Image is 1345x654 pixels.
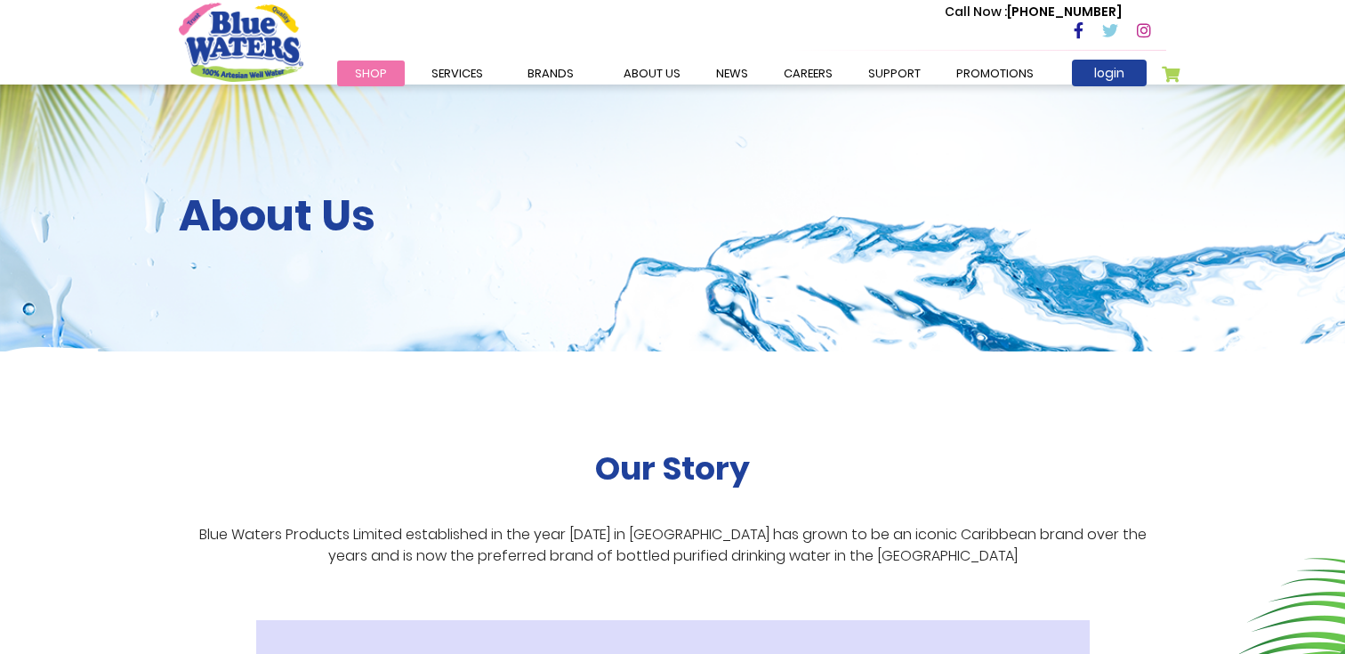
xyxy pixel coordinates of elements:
[945,3,1122,21] p: [PHONE_NUMBER]
[850,61,938,86] a: support
[1072,60,1147,86] a: login
[766,61,850,86] a: careers
[945,3,1007,20] span: Call Now :
[698,61,766,86] a: News
[528,65,574,82] span: Brands
[179,3,303,81] a: store logo
[355,65,387,82] span: Shop
[179,524,1166,567] p: Blue Waters Products Limited established in the year [DATE] in [GEOGRAPHIC_DATA] has grown to be ...
[431,65,483,82] span: Services
[606,61,698,86] a: about us
[595,449,750,488] h2: Our Story
[938,61,1051,86] a: Promotions
[179,190,1166,242] h2: About Us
